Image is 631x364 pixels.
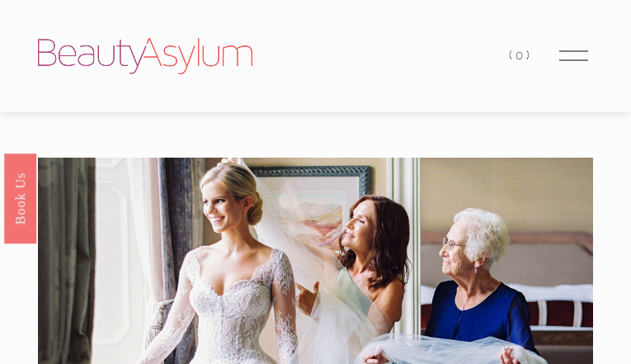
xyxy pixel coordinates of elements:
[4,153,36,243] a: Book Us
[38,38,252,74] img: Beauty Asylum | Bridal Hair &amp; Makeup Charlotte &amp; Atlanta
[509,45,532,67] a: 0 items in cart
[526,48,533,63] span: )
[516,48,526,63] span: 0
[509,48,516,63] span: (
